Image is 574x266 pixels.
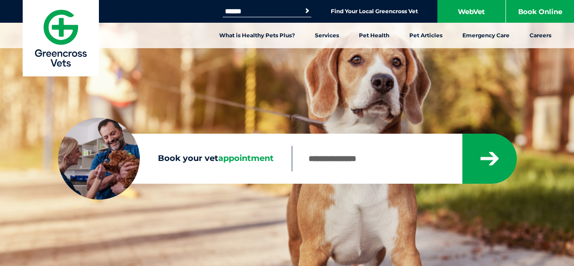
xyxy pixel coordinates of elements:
[303,6,312,15] button: Search
[331,8,418,15] a: Find Your Local Greencross Vet
[399,23,452,48] a: Pet Articles
[58,152,292,166] label: Book your vet
[305,23,349,48] a: Services
[520,23,561,48] a: Careers
[349,23,399,48] a: Pet Health
[209,23,305,48] a: What is Healthy Pets Plus?
[452,23,520,48] a: Emergency Care
[218,153,274,163] span: appointment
